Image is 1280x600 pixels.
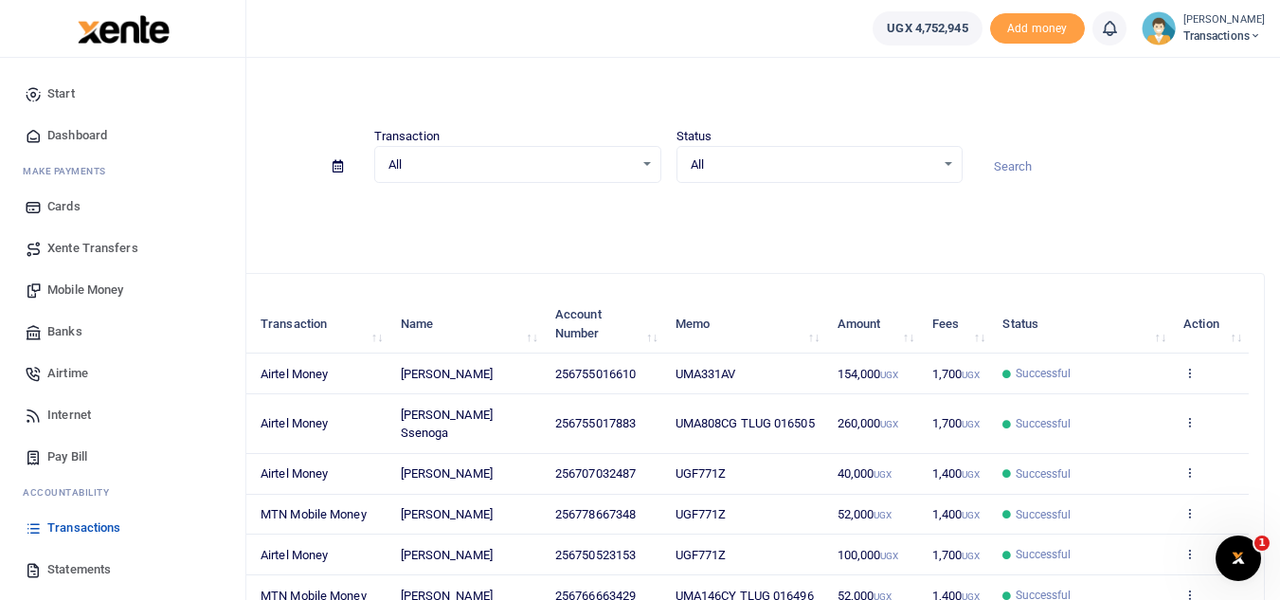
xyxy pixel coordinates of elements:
[921,295,992,354] th: Fees: activate to sort column ascending
[401,408,493,441] span: [PERSON_NAME] Ssenoga
[401,466,493,481] span: [PERSON_NAME]
[555,466,636,481] span: 256707032487
[47,126,107,145] span: Dashboard
[880,370,898,380] small: UGX
[47,322,82,341] span: Banks
[932,466,981,481] span: 1,400
[250,295,390,354] th: Transaction: activate to sort column ascending
[15,507,230,549] a: Transactions
[1183,27,1265,45] span: Transactions
[374,127,440,146] label: Transaction
[15,115,230,156] a: Dashboard
[838,367,899,381] span: 154,000
[47,84,75,103] span: Start
[880,551,898,561] small: UGX
[676,507,727,521] span: UGF771Z
[1142,11,1265,45] a: profile-user [PERSON_NAME] Transactions
[962,510,980,520] small: UGX
[261,548,328,562] span: Airtel Money
[1254,536,1270,551] span: 1
[15,311,230,353] a: Banks
[401,367,493,381] span: [PERSON_NAME]
[555,548,636,562] span: 256750523153
[1016,415,1072,432] span: Successful
[47,364,88,383] span: Airtime
[874,469,892,480] small: UGX
[37,485,109,500] span: countability
[15,156,230,186] li: M
[932,548,981,562] span: 1,700
[992,295,1173,354] th: Status: activate to sort column ascending
[15,227,230,269] a: Xente Transfers
[47,197,81,216] span: Cards
[15,269,230,311] a: Mobile Money
[15,73,230,115] a: Start
[865,11,989,45] li: Wallet ballance
[1216,536,1261,581] iframe: Intercom live chat
[838,507,892,521] span: 52,000
[555,416,636,430] span: 256755017883
[676,367,736,381] span: UMA331AV
[676,127,712,146] label: Status
[76,21,170,35] a: logo-small logo-large logo-large
[15,478,230,507] li: Ac
[261,416,328,430] span: Airtel Money
[47,518,120,537] span: Transactions
[691,155,936,174] span: All
[1173,295,1249,354] th: Action: activate to sort column ascending
[962,370,980,380] small: UGX
[15,186,230,227] a: Cards
[990,13,1085,45] span: Add money
[962,419,980,429] small: UGX
[1183,12,1265,28] small: [PERSON_NAME]
[555,507,636,521] span: 256778667348
[78,15,170,44] img: logo-large
[389,295,544,354] th: Name: activate to sort column ascending
[676,548,727,562] span: UGF771Z
[990,20,1085,34] a: Add money
[932,367,981,381] span: 1,700
[838,548,899,562] span: 100,000
[388,155,634,174] span: All
[880,419,898,429] small: UGX
[72,206,1265,226] p: Download
[962,551,980,561] small: UGX
[1016,465,1072,482] span: Successful
[1142,11,1176,45] img: profile-user
[15,394,230,436] a: Internet
[664,295,826,354] th: Memo: activate to sort column ascending
[15,549,230,591] a: Statements
[932,416,981,430] span: 1,700
[1016,506,1072,523] span: Successful
[401,548,493,562] span: [PERSON_NAME]
[555,367,636,381] span: 256755016610
[47,239,138,258] span: Xente Transfers
[47,447,87,466] span: Pay Bill
[32,164,106,178] span: ake Payments
[932,507,981,521] span: 1,400
[15,436,230,478] a: Pay Bill
[962,469,980,480] small: UGX
[826,295,921,354] th: Amount: activate to sort column ascending
[261,507,367,521] span: MTN Mobile Money
[1016,546,1072,563] span: Successful
[401,507,493,521] span: [PERSON_NAME]
[47,281,123,300] span: Mobile Money
[676,416,815,430] span: UMA808CG TLUG 016505
[545,295,665,354] th: Account Number: activate to sort column ascending
[873,11,982,45] a: UGX 4,752,945
[887,19,967,38] span: UGX 4,752,945
[261,466,328,481] span: Airtel Money
[838,416,899,430] span: 260,000
[838,466,892,481] span: 40,000
[990,13,1085,45] li: Toup your wallet
[47,406,91,425] span: Internet
[72,82,1265,102] h4: Transactions
[874,510,892,520] small: UGX
[978,151,1265,183] input: Search
[261,367,328,381] span: Airtel Money
[1016,365,1072,382] span: Successful
[15,353,230,394] a: Airtime
[47,560,111,579] span: Statements
[676,466,727,481] span: UGF771Z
